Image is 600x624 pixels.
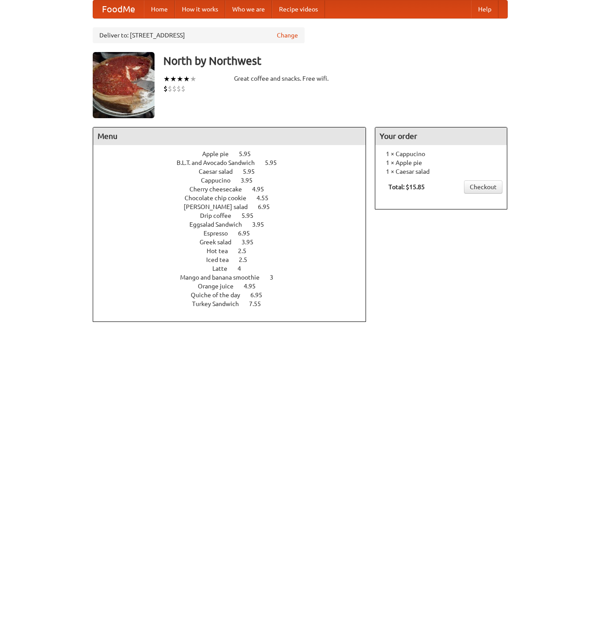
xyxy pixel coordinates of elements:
[249,300,270,307] span: 7.55
[200,239,270,246] a: Greek salad 3.95
[184,203,257,210] span: [PERSON_NAME] salad
[93,0,144,18] a: FoodMe
[272,0,325,18] a: Recipe videos
[380,167,502,176] li: 1 × Caesar salad
[243,168,264,175] span: 5.95
[163,74,170,84] li: ★
[202,150,267,157] a: Apple pie 5.95
[206,256,238,263] span: Iced tea
[389,183,425,191] b: Total: $15.85
[93,27,305,43] div: Deliver to: [STREET_ADDRESS]
[250,291,271,299] span: 6.95
[172,84,177,93] li: $
[241,177,261,184] span: 3.95
[277,31,298,40] a: Change
[198,283,242,290] span: Orange juice
[190,74,196,84] li: ★
[206,256,264,263] a: Iced tea 2.5
[163,52,508,70] h3: North by Northwest
[234,74,366,83] div: Great coffee and snacks. Free wifi.
[244,283,264,290] span: 4.95
[242,212,262,219] span: 5.95
[198,283,272,290] a: Orange juice 4.95
[144,0,175,18] a: Home
[242,239,262,246] span: 3.95
[471,0,498,18] a: Help
[238,230,259,237] span: 6.95
[184,203,286,210] a: [PERSON_NAME] salad 6.95
[202,150,238,157] span: Apple pie
[257,194,277,202] span: 4.55
[93,52,155,118] img: angular.jpg
[204,230,266,237] a: Espresso 6.95
[199,168,242,175] span: Caesar salad
[199,168,271,175] a: Caesar salad 5.95
[185,194,285,202] a: Chocolate chip cookie 4.55
[180,274,290,281] a: Mango and banana smoothie 3
[239,150,260,157] span: 5.95
[177,84,181,93] li: $
[192,300,248,307] span: Turkey Sandwich
[258,203,279,210] span: 6.95
[93,127,366,145] h4: Menu
[207,247,263,254] a: Hot tea 2.5
[191,291,249,299] span: Quiche of the day
[380,158,502,167] li: 1 × Apple pie
[185,194,255,202] span: Chocolate chip cookie
[183,74,190,84] li: ★
[212,265,236,272] span: Latte
[204,230,237,237] span: Espresso
[270,274,282,281] span: 3
[200,212,240,219] span: Drip coffee
[238,265,250,272] span: 4
[189,186,280,193] a: Cherry cheesecake 4.95
[189,221,280,228] a: Eggsalad Sandwich 3.95
[239,256,256,263] span: 2.5
[177,159,264,166] span: B.L.T. and Avocado Sandwich
[380,149,502,158] li: 1 × Cappucino
[181,84,185,93] li: $
[225,0,272,18] a: Who we are
[175,0,225,18] a: How it works
[180,274,268,281] span: Mango and banana smoothie
[200,212,270,219] a: Drip coffee 5.95
[192,300,277,307] a: Turkey Sandwich 7.55
[163,84,168,93] li: $
[189,221,251,228] span: Eggsalad Sandwich
[201,177,269,184] a: Cappucino 3.95
[252,186,273,193] span: 4.95
[177,159,293,166] a: B.L.T. and Avocado Sandwich 5.95
[177,74,183,84] li: ★
[168,84,172,93] li: $
[375,127,507,145] h4: Your order
[212,265,257,272] a: Latte 4
[238,247,255,254] span: 2.5
[252,221,273,228] span: 3.95
[170,74,177,84] li: ★
[207,247,237,254] span: Hot tea
[201,177,239,184] span: Cappucino
[200,239,240,246] span: Greek salad
[265,159,286,166] span: 5.95
[464,180,502,194] a: Checkout
[191,291,279,299] a: Quiche of the day 6.95
[189,186,251,193] span: Cherry cheesecake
